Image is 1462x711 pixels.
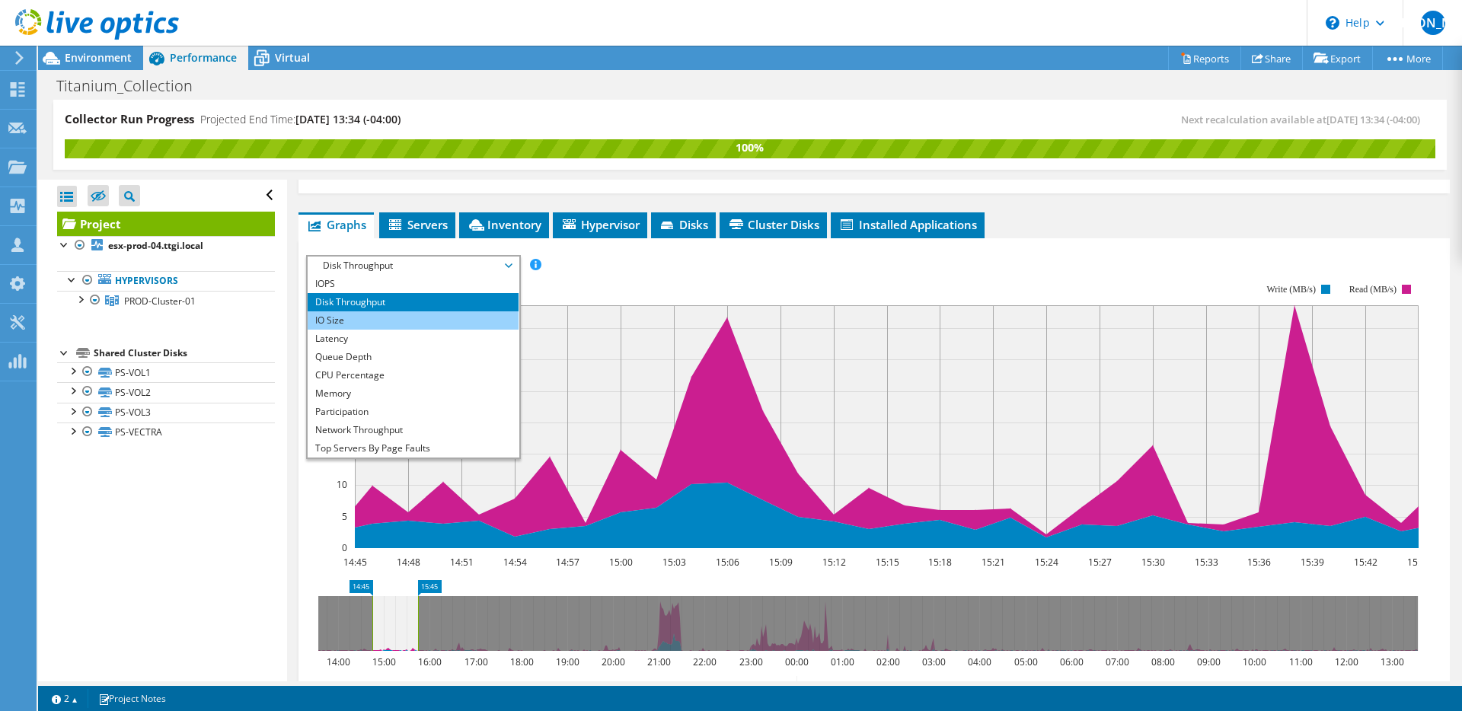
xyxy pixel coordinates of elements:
[1141,556,1165,569] text: 15:30
[94,344,275,362] div: Shared Cluster Disks
[308,421,519,439] li: Network Throughput
[1326,113,1420,126] span: [DATE] 13:34 (-04:00)
[315,257,511,275] span: Disk Throughput
[1014,655,1038,668] text: 05:00
[200,111,401,128] h4: Projected End Time:
[1106,655,1129,668] text: 07:00
[1088,556,1112,569] text: 15:27
[503,556,527,569] text: 14:54
[308,403,519,421] li: Participation
[922,655,946,668] text: 03:00
[1151,655,1175,668] text: 08:00
[57,212,275,236] a: Project
[662,556,686,569] text: 15:03
[831,655,854,668] text: 01:00
[693,655,717,668] text: 22:00
[1289,655,1313,668] text: 11:00
[1335,655,1358,668] text: 12:00
[1381,655,1404,668] text: 13:00
[1035,556,1058,569] text: 15:24
[739,655,763,668] text: 23:00
[308,366,519,384] li: CPU Percentage
[769,556,793,569] text: 15:09
[387,217,448,232] span: Servers
[1354,556,1377,569] text: 15:42
[275,50,310,65] span: Virtual
[108,239,203,252] b: esx-prod-04.ttgi.local
[124,295,196,308] span: PROD-Cluster-01
[57,362,275,382] a: PS-VOL1
[308,275,519,293] li: IOPS
[467,217,541,232] span: Inventory
[308,384,519,403] li: Memory
[647,655,671,668] text: 21:00
[342,541,347,554] text: 0
[1407,556,1431,569] text: 15:45
[308,311,519,330] li: IO Size
[1247,556,1271,569] text: 15:36
[556,556,579,569] text: 14:57
[57,382,275,402] a: PS-VOL2
[1243,655,1266,668] text: 10:00
[308,330,519,348] li: Latency
[49,78,216,94] h1: Titanium_Collection
[41,689,88,708] a: 2
[1302,46,1373,70] a: Export
[343,556,367,569] text: 14:45
[1349,284,1397,295] text: Read (MB/s)
[65,139,1435,156] div: 100%
[306,217,366,232] span: Graphs
[1301,556,1324,569] text: 15:39
[510,655,534,668] text: 18:00
[342,510,347,523] text: 5
[1240,46,1303,70] a: Share
[1421,11,1445,35] span: [PERSON_NAME]
[1195,556,1218,569] text: 15:33
[57,422,275,442] a: PS-VECTRA
[876,655,900,668] text: 02:00
[1267,284,1317,295] text: Write (MB/s)
[397,556,420,569] text: 14:48
[556,655,579,668] text: 19:00
[372,655,396,668] text: 15:00
[928,556,952,569] text: 15:18
[308,348,519,366] li: Queue Depth
[560,217,640,232] span: Hypervisor
[1197,655,1221,668] text: 09:00
[327,655,350,668] text: 14:00
[785,655,809,668] text: 00:00
[968,655,991,668] text: 04:00
[57,403,275,422] a: PS-VOL3
[727,217,819,232] span: Cluster Disks
[308,293,519,311] li: Disk Throughput
[602,655,625,668] text: 20:00
[659,217,708,232] span: Disks
[609,556,633,569] text: 15:00
[838,217,977,232] span: Installed Applications
[57,271,275,291] a: Hypervisors
[170,50,237,65] span: Performance
[337,478,347,491] text: 10
[418,655,442,668] text: 16:00
[88,689,177,708] a: Project Notes
[1326,16,1339,30] svg: \n
[295,112,401,126] span: [DATE] 13:34 (-04:00)
[57,291,275,311] a: PROD-Cluster-01
[450,556,474,569] text: 14:51
[464,655,488,668] text: 17:00
[65,50,132,65] span: Environment
[822,556,846,569] text: 15:12
[57,236,275,256] a: esx-prod-04.ttgi.local
[1181,113,1428,126] span: Next recalculation available at
[982,556,1005,569] text: 15:21
[308,439,519,458] li: Top Servers By Page Faults
[716,556,739,569] text: 15:06
[1372,46,1443,70] a: More
[1060,655,1084,668] text: 06:00
[876,556,899,569] text: 15:15
[1168,46,1241,70] a: Reports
